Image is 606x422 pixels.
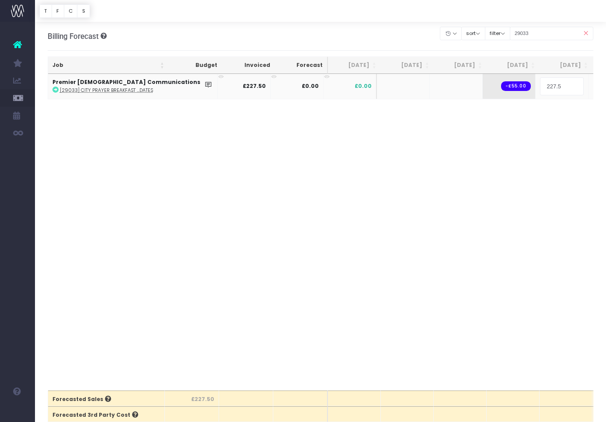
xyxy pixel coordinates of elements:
[222,57,275,74] th: Invoiced
[165,391,219,406] th: £227.50
[243,82,266,90] strong: £227.50
[77,4,90,18] button: S
[355,82,372,90] span: £0.00
[169,57,222,74] th: Budget
[48,406,165,422] th: Forecasted 3rd Party Cost
[381,57,434,74] th: Aug 25: activate to sort column ascending
[11,405,24,418] img: images/default_profile_image.png
[434,57,487,74] th: Sep 25: activate to sort column ascending
[501,81,530,91] span: Streamtime order: 3432 – The MPC Ltd
[60,87,153,94] abbr: [29033] City Prayer Breakfast Leaflet – Updates
[328,57,381,74] th: Jul 25: activate to sort column ascending
[48,32,99,41] span: Billing Forecast
[461,27,485,40] button: sort
[39,4,52,18] button: T
[52,395,111,403] span: Forecasted Sales
[52,78,212,86] strong: Premier [DEMOGRAPHIC_DATA] Communications Lt...
[64,4,78,18] button: C
[48,57,169,74] th: Job: activate to sort column ascending
[275,57,328,74] th: Forecast
[485,27,510,40] button: filter
[510,27,594,40] input: Search...
[48,74,218,98] td: :
[39,4,90,18] div: Vertical button group
[302,82,319,90] strong: £0.00
[540,57,592,74] th: Nov 25: activate to sort column ascending
[487,57,540,74] th: Oct 25: activate to sort column ascending
[52,4,64,18] button: F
